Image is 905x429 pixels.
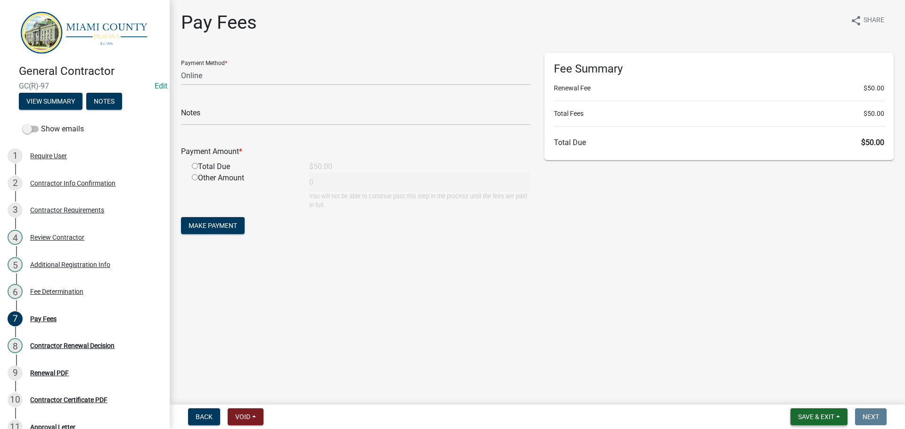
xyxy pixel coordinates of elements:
span: Share [864,15,884,26]
div: 9 [8,365,23,380]
div: 7 [8,311,23,326]
a: Edit [155,81,167,90]
div: 5 [8,257,23,272]
span: Make Payment [189,222,237,229]
span: Save & Exit [798,413,834,421]
div: Pay Fees [30,316,57,322]
span: $50.00 [864,109,884,119]
div: Total Due [185,161,302,172]
button: Save & Exit [790,408,847,425]
div: Contractor Info Confirmation [30,180,115,186]
wm-modal-confirm: Notes [86,98,122,106]
span: Back [196,413,213,421]
div: 4 [8,230,23,245]
button: Next [855,408,887,425]
div: Additional Registration Info [30,261,110,268]
button: shareShare [843,11,892,30]
label: Show emails [23,123,84,135]
div: Review Contractor [30,234,84,241]
span: $50.00 [864,83,884,93]
button: Notes [86,93,122,110]
button: View Summary [19,93,82,110]
button: Void [228,408,263,425]
i: share [850,15,862,26]
h1: Pay Fees [181,11,257,34]
div: Renewal PDF [30,370,69,376]
div: Contractor Requirements [30,207,104,213]
span: $50.00 [861,138,884,147]
div: Require User [30,153,67,159]
h6: Fee Summary [554,62,884,76]
span: Next [863,413,879,421]
wm-modal-confirm: Edit Application Number [155,81,167,90]
span: Void [235,413,250,421]
div: 8 [8,338,23,353]
div: Contractor Certificate PDF [30,397,107,403]
button: Back [188,408,220,425]
div: Contractor Renewal Decision [30,342,115,349]
div: 1 [8,148,23,163]
div: 2 [8,176,23,191]
img: Miami County, Indiana [19,10,155,55]
div: 3 [8,202,23,218]
wm-modal-confirm: Summary [19,98,82,106]
span: GC(R)-97 [19,81,151,90]
div: 6 [8,284,23,299]
div: Fee Determination [30,288,83,295]
li: Renewal Fee [554,83,884,93]
h6: Total Due [554,138,884,147]
button: Make Payment [181,217,245,234]
div: 10 [8,392,23,407]
div: Payment Amount [174,146,537,157]
li: Total Fees [554,109,884,119]
div: Other Amount [185,172,302,210]
h4: General Contractor [19,65,162,78]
